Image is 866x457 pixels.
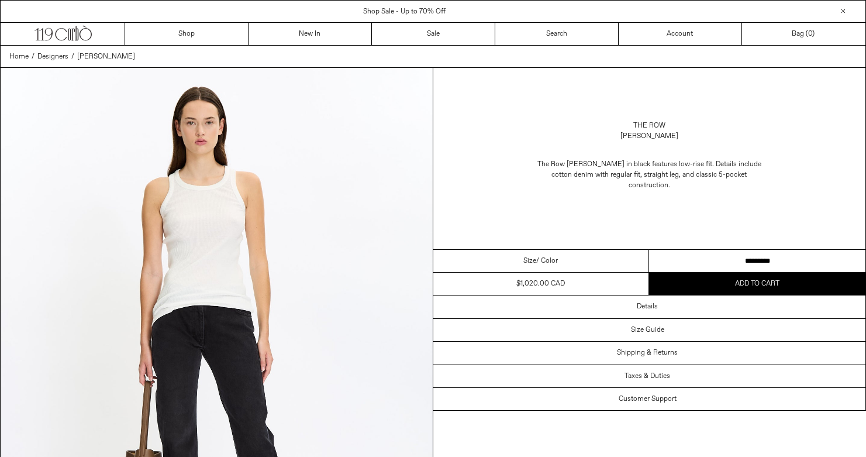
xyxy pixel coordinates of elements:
[71,51,74,62] span: /
[742,23,865,45] a: Bag ()
[363,7,446,16] a: Shop Sale - Up to 70% Off
[37,51,68,62] a: Designers
[551,160,761,190] span: ow-rise fit. Details include cotton denim with regular fit, straight leg, and classic 5-pocket co...
[620,131,678,142] div: [PERSON_NAME]
[9,51,29,62] a: Home
[631,326,664,334] h3: Size Guide
[617,349,678,357] h3: Shipping & Returns
[735,279,779,288] span: Add to cart
[625,372,670,380] h3: Taxes & Duties
[808,29,815,39] span: )
[532,153,766,197] p: The Row [PERSON_NAME] in black features l
[77,51,135,62] a: [PERSON_NAME]
[32,51,34,62] span: /
[125,23,249,45] a: Shop
[536,256,558,266] span: / Color
[523,256,536,266] span: Size
[808,29,812,39] span: 0
[372,23,495,45] a: Sale
[495,23,619,45] a: Search
[619,23,742,45] a: Account
[37,52,68,61] span: Designers
[637,303,658,311] h3: Details
[77,52,135,61] span: [PERSON_NAME]
[516,279,565,289] div: $1,020.00 CAD
[649,273,865,295] button: Add to cart
[619,395,677,403] h3: Customer Support
[249,23,372,45] a: New In
[9,52,29,61] span: Home
[633,121,665,131] a: The Row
